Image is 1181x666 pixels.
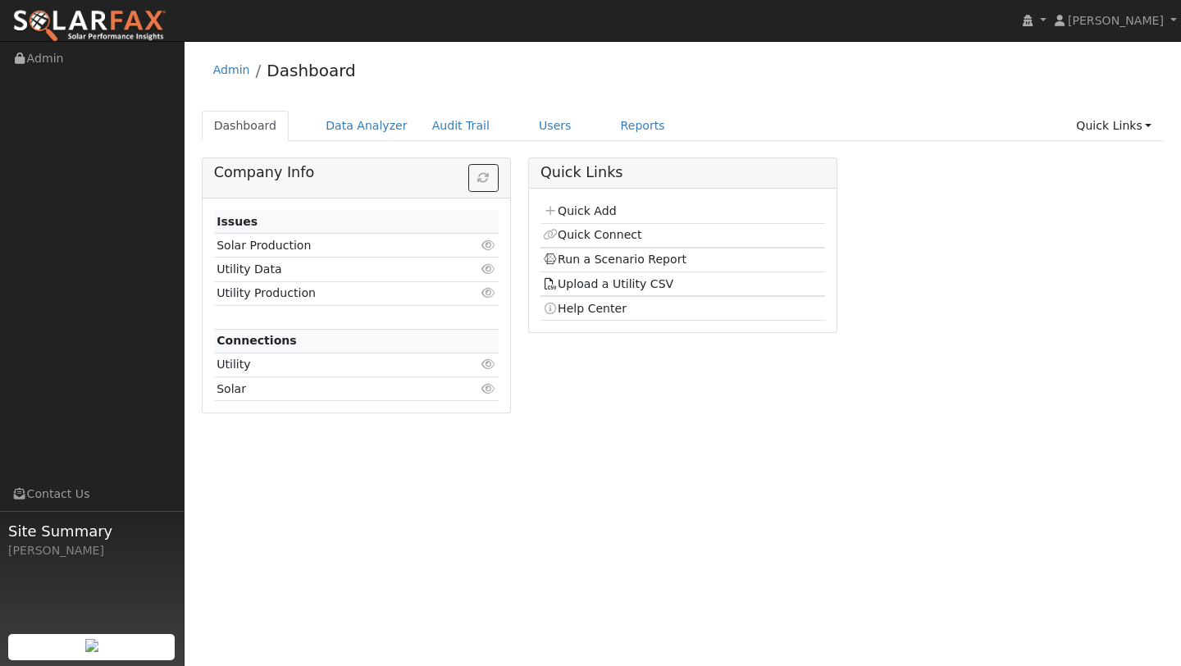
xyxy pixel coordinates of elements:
a: Help Center [543,302,627,315]
h5: Quick Links [540,164,825,181]
i: Click to view [481,287,496,299]
td: Solar [214,377,453,401]
a: Upload a Utility CSV [543,277,673,290]
a: Users [527,111,584,141]
span: Site Summary [8,520,176,542]
td: Utility Production [214,281,453,305]
td: Solar Production [214,234,453,258]
a: Dashboard [267,61,356,80]
td: Utility Data [214,258,453,281]
img: SolarFax [12,9,166,43]
a: Data Analyzer [313,111,420,141]
strong: Issues [217,215,258,228]
h5: Company Info [214,164,499,181]
a: Admin [213,63,250,76]
i: Click to view [481,239,496,251]
a: Audit Trail [420,111,502,141]
td: Utility [214,353,453,376]
a: Reports [609,111,677,141]
a: Dashboard [202,111,290,141]
a: Quick Connect [543,228,641,241]
strong: Connections [217,334,297,347]
i: Click to view [481,383,496,395]
i: Click to view [481,263,496,275]
a: Quick Links [1064,111,1164,141]
a: Run a Scenario Report [543,253,686,266]
div: [PERSON_NAME] [8,542,176,559]
img: retrieve [85,639,98,652]
i: Click to view [481,358,496,370]
a: Quick Add [543,204,616,217]
span: [PERSON_NAME] [1068,14,1164,27]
